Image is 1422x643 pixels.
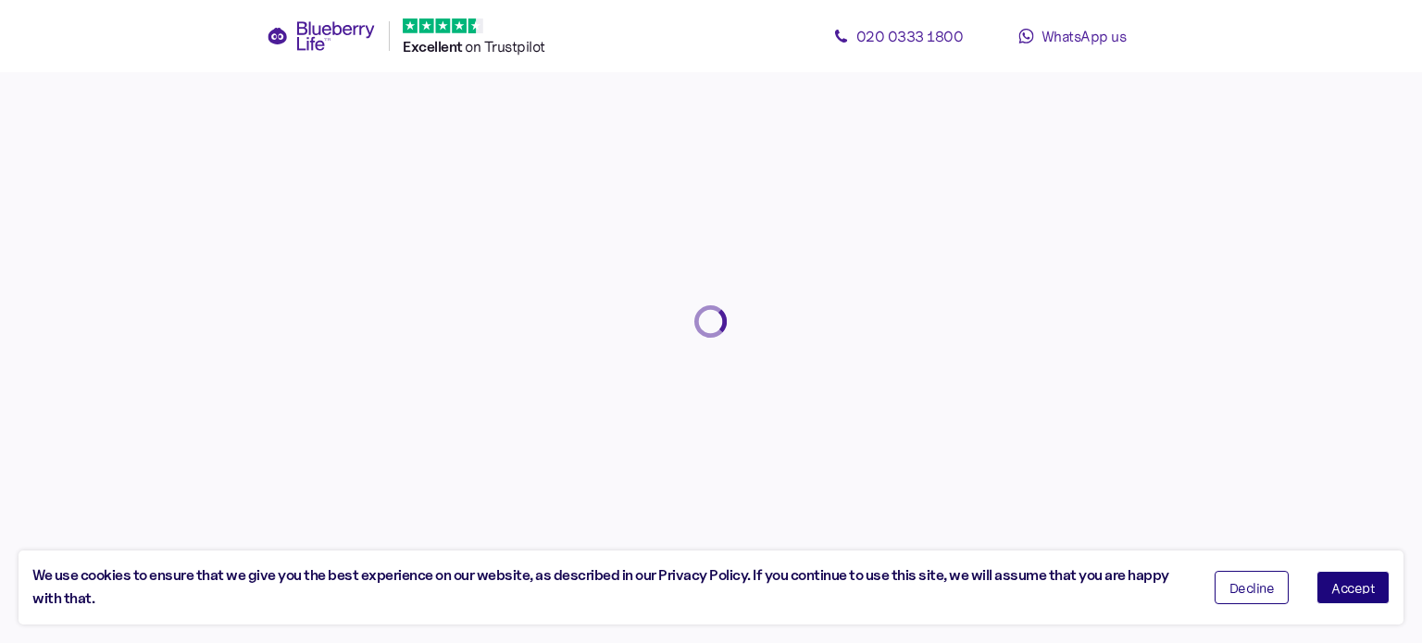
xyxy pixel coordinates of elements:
[1316,571,1390,604] button: Accept cookies
[1215,571,1290,604] button: Decline cookies
[989,18,1155,55] a: WhatsApp us
[1331,581,1375,594] span: Accept
[1042,27,1127,45] span: WhatsApp us
[32,564,1187,611] div: We use cookies to ensure that we give you the best experience on our website, as described in our...
[465,37,545,56] span: on Trustpilot
[1229,581,1275,594] span: Decline
[815,18,981,55] a: 020 0333 1800
[856,27,964,45] span: 020 0333 1800
[403,38,465,56] span: Excellent ️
